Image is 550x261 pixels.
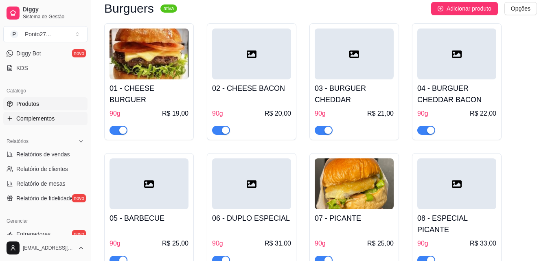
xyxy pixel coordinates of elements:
[265,239,291,248] span: R$ 31,00
[3,97,88,110] a: Produtos
[470,239,496,248] span: R$ 33,00
[25,30,51,38] div: Ponto27 ...
[315,239,326,248] span: 90g
[3,84,88,97] div: Catálogo
[16,230,50,238] span: Entregadores
[16,100,39,108] span: Produtos
[16,150,70,158] span: Relatórios de vendas
[470,109,496,118] span: R$ 22,00
[16,49,41,57] span: Diggy Bot
[16,165,68,173] span: Relatório de clientes
[3,112,88,125] a: Complementos
[3,177,88,190] a: Relatório de mesas
[16,194,73,202] span: Relatório de fidelidade
[110,83,188,105] h4: 01 - CHEESE BURGUER
[447,4,491,13] span: Adicionar produto
[212,83,291,94] h4: 02 - CHEESE BACON
[315,83,394,105] h4: 03 - BURGUER CHEDDAR
[417,239,428,248] span: 90g
[265,109,291,118] span: R$ 20,00
[23,13,84,20] span: Sistema de Gestão
[367,239,394,248] span: R$ 25,00
[3,3,88,23] a: DiggySistema de Gestão
[110,213,188,224] h4: 05 - BARBECUE
[3,148,88,161] a: Relatórios de vendas
[110,109,121,118] span: 90g
[431,2,498,15] button: Adicionar produto
[315,158,394,209] img: product-image
[3,61,88,75] a: KDS
[3,162,88,175] a: Relatório de clientes
[110,239,121,248] span: 90g
[417,109,428,118] span: 90g
[23,6,84,13] span: Diggy
[212,239,223,248] span: 90g
[16,180,66,188] span: Relatório de mesas
[23,245,75,251] span: [EMAIL_ADDRESS][DOMAIN_NAME]
[315,213,394,224] h4: 07 - PICANTE
[162,109,188,118] span: R$ 19,00
[511,4,530,13] span: Opções
[417,83,496,105] h4: 04 - BURGUER CHEDDAR BACON
[438,6,443,11] span: plus-circle
[504,2,537,15] button: Opções
[3,215,88,228] div: Gerenciar
[16,114,55,123] span: Complementos
[104,4,154,13] h3: Burguers
[3,47,88,60] a: Diggy Botnovo
[7,138,28,145] span: Relatórios
[10,30,18,38] span: P
[162,239,188,248] span: R$ 25,00
[16,64,28,72] span: KDS
[417,213,496,235] h4: 08 - ESPECIAL PICANTE
[3,228,88,241] a: Entregadoresnovo
[3,26,88,42] button: Select a team
[3,238,88,258] button: [EMAIL_ADDRESS][DOMAIN_NAME]
[110,29,188,79] img: product-image
[160,4,177,13] sup: ativa
[212,213,291,224] h4: 06 - DUPLO ESPECIAL
[367,109,394,118] span: R$ 21,00
[212,109,223,118] span: 90g
[3,192,88,205] a: Relatório de fidelidadenovo
[315,109,326,118] span: 90g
